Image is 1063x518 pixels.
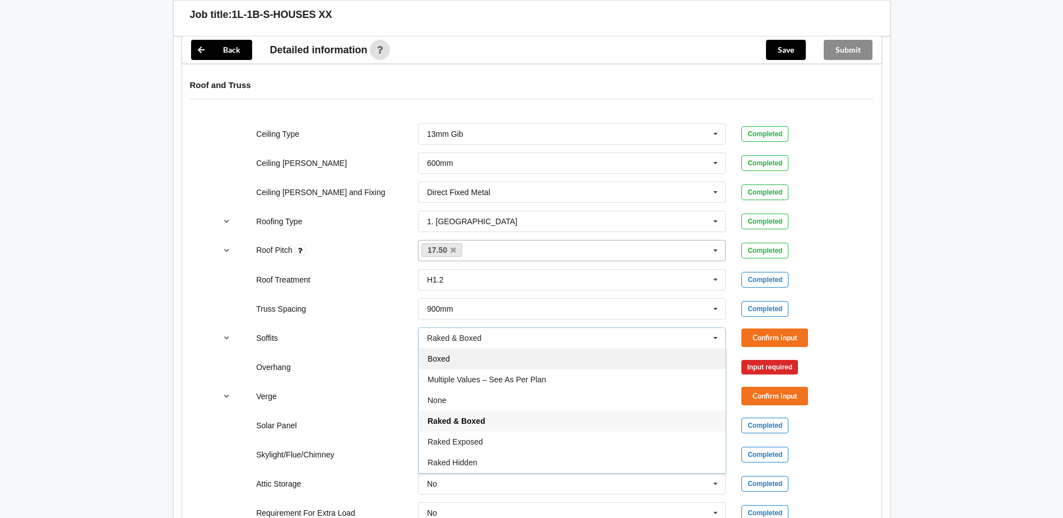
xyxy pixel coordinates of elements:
[741,418,788,433] div: Completed
[232,8,332,21] h3: 1L-1B-S-HOUSES XX
[256,129,299,138] label: Ceiling Type
[741,447,788,462] div: Completed
[427,218,517,225] div: 1. [GEOGRAPHIC_DATA]
[256,275,310,284] label: Roof Treatment
[428,458,477,467] span: Raked Hidden
[427,130,463,138] div: 13mm Gib
[256,217,302,226] label: Roofing Type
[256,334,278,343] label: Soffits
[427,480,437,488] div: No
[741,214,788,229] div: Completed
[256,392,277,401] label: Verge
[741,126,788,142] div: Completed
[741,272,788,288] div: Completed
[741,387,808,405] button: Confirm input
[256,363,290,372] label: Overhang
[256,421,296,430] label: Solar Panel
[741,360,798,374] div: Input required
[741,301,788,317] div: Completed
[766,40,806,60] button: Save
[190,8,232,21] h3: Job title:
[256,508,355,517] label: Requirement For Extra Load
[427,188,490,196] div: Direct Fixed Metal
[741,243,788,258] div: Completed
[216,386,238,406] button: reference-toggle
[428,396,446,405] span: None
[741,476,788,492] div: Completed
[256,188,385,197] label: Ceiling [PERSON_NAME] and Fixing
[428,417,485,425] span: Raked & Boxed
[256,450,334,459] label: Skylight/Flue/Chimney
[191,40,252,60] button: Back
[428,375,546,384] span: Multiple Values – See As Per Plan
[216,328,238,348] button: reference-toggle
[190,80,874,90] h4: Roof and Truss
[421,243,463,257] a: 17.50
[427,509,437,517] div: No
[270,45,368,55] span: Detailed information
[256,246,294,255] label: Roof Pitch
[256,159,347,168] label: Ceiling [PERSON_NAME]
[256,479,301,488] label: Attic Storage
[741,155,788,171] div: Completed
[741,329,808,347] button: Confirm input
[427,276,444,284] div: H1.2
[427,305,453,313] div: 900mm
[216,211,238,232] button: reference-toggle
[427,159,453,167] div: 600mm
[256,304,306,313] label: Truss Spacing
[428,354,450,363] span: Boxed
[216,240,238,261] button: reference-toggle
[741,184,788,200] div: Completed
[428,437,483,446] span: Raked Exposed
